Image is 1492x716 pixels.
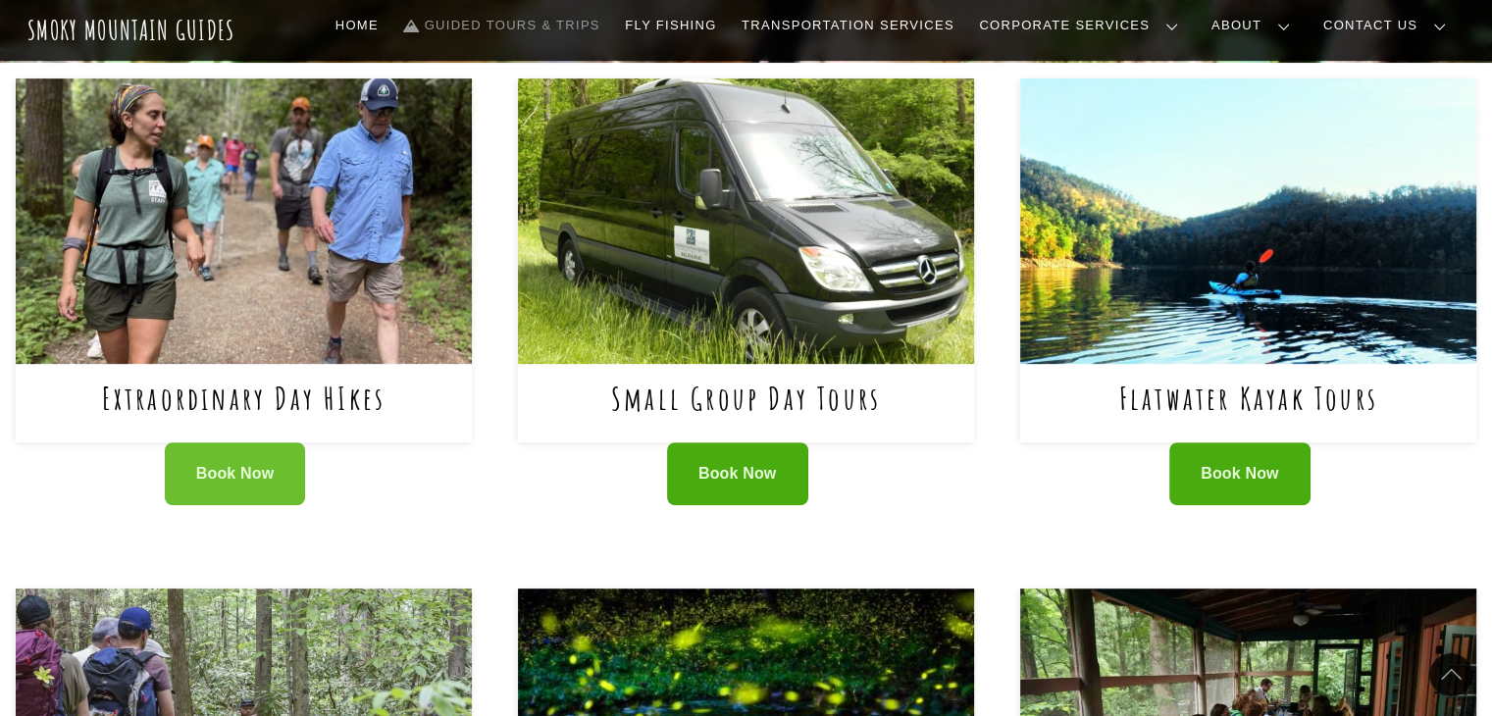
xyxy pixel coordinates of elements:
[667,442,808,506] a: Book Now
[27,14,235,46] a: Smoky Mountain Guides
[396,5,608,46] a: Guided Tours & Trips
[1315,5,1462,46] a: Contact Us
[971,5,1194,46] a: Corporate Services
[698,464,777,485] span: Book Now
[196,464,275,485] span: Book Now
[1169,442,1311,506] a: Book Now
[165,442,306,506] a: Book Now
[734,5,961,46] a: Transportation Services
[102,378,386,418] a: Extraordinary Day HIkes
[16,78,472,363] img: Extraordinary Day HIkes
[1020,78,1476,363] img: Flatwater Kayak Tours
[1204,5,1306,46] a: About
[518,78,974,363] img: Small Group Day Tours
[328,5,386,46] a: Home
[617,5,724,46] a: Fly Fishing
[1119,378,1378,418] a: Flatwater Kayak Tours
[611,378,881,418] a: Small Group Day Tours
[1201,464,1279,485] span: Book Now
